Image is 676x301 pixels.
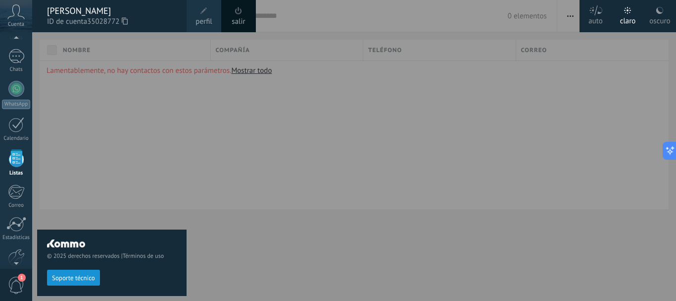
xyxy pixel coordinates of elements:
[123,252,164,260] a: Términos de uso
[8,21,24,28] span: Cuenta
[47,252,177,260] span: © 2025 derechos reservados |
[2,66,31,73] div: Chats
[620,6,636,32] div: claro
[47,5,177,16] div: [PERSON_NAME]
[87,16,128,27] span: 35028772
[2,135,31,142] div: Calendario
[649,6,670,32] div: oscuro
[2,235,31,241] div: Estadísticas
[2,100,30,109] div: WhatsApp
[52,275,95,282] span: Soporte técnico
[232,16,245,27] a: salir
[47,274,100,281] a: Soporte técnico
[2,202,31,209] div: Correo
[588,6,603,32] div: auto
[195,16,212,27] span: perfil
[2,170,31,177] div: Listas
[47,270,100,286] button: Soporte técnico
[47,16,177,27] span: ID de cuenta
[18,274,26,282] span: 1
